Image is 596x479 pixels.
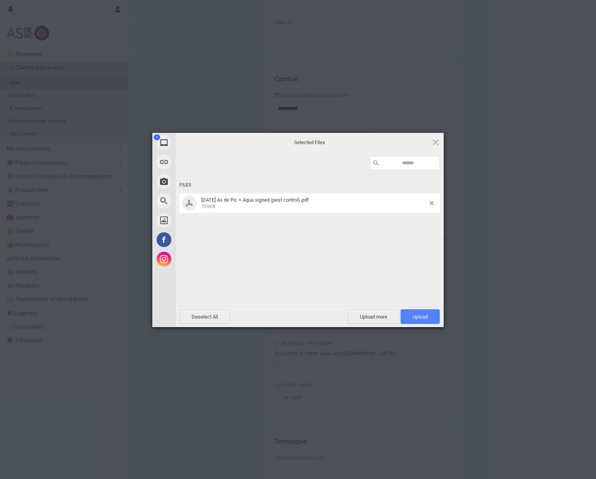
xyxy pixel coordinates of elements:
span: 709KB [201,204,215,209]
div: Unsplash [152,211,246,230]
div: My Device [152,133,246,152]
span: Deselect All [179,309,230,324]
div: Web Search [152,191,246,211]
div: Link (URL) [152,152,246,172]
div: Take Photo [152,172,246,191]
span: 1 [154,134,160,140]
div: Files [179,178,440,192]
span: 2025.08.19 As de Pic + Aqua signed (pest control).pdf [199,197,430,210]
div: Instagram [152,249,246,269]
span: [DATE] As de Pic + Aqua signed (pest control).pdf [201,197,309,203]
span: Selected Files [232,139,387,146]
span: Click here or hit ESC to close picker [431,138,440,146]
div: Facebook [152,230,246,249]
span: Upload more [348,309,399,324]
span: Upload [413,314,428,320]
span: Upload [401,309,440,324]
